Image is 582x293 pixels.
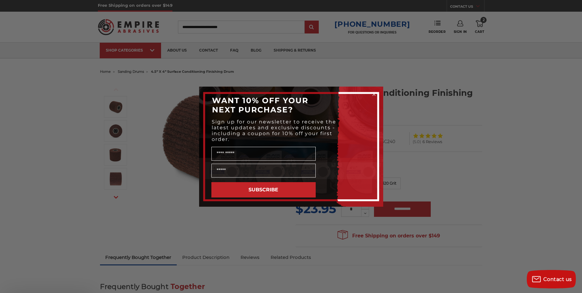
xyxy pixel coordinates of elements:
[212,119,336,142] span: Sign up for our newsletter to receive the latest updates and exclusive discounts - including a co...
[211,182,316,197] button: SUBSCRIBE
[212,96,308,114] span: WANT 10% OFF YOUR NEXT PURCHASE?
[211,164,316,178] input: Email
[371,91,377,97] button: Close dialog
[543,276,572,282] span: Contact us
[527,270,576,288] button: Contact us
